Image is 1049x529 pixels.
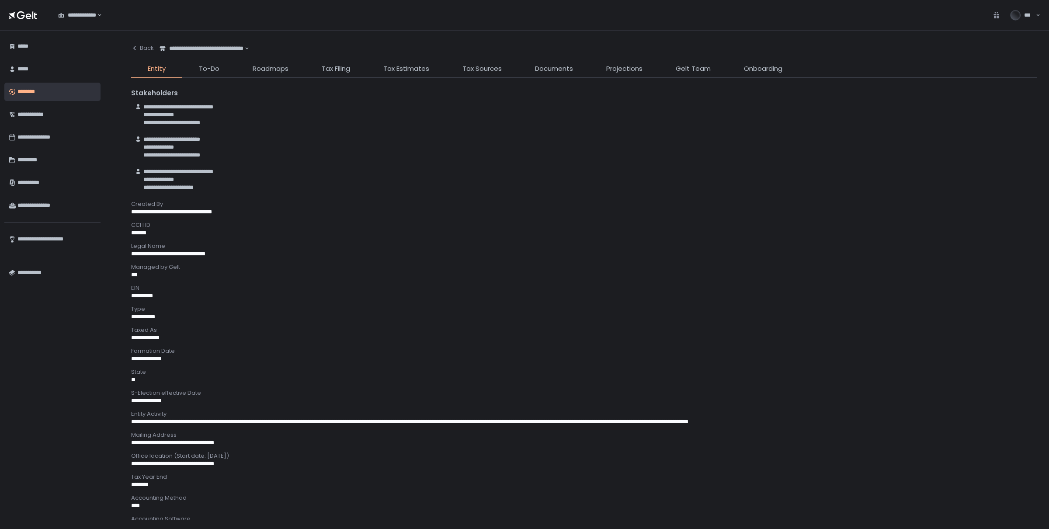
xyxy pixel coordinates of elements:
span: Documents [535,64,573,74]
button: Back [131,39,154,57]
span: Projections [606,64,643,74]
div: Tax Year End [131,473,1037,481]
span: To-Do [199,64,219,74]
div: Taxed As [131,326,1037,334]
div: Search for option [154,39,249,58]
div: Search for option [52,6,102,24]
div: S-Election effective Date [131,389,1037,397]
span: Tax Sources [462,64,502,74]
div: Type [131,305,1037,313]
div: Stakeholders [131,88,1037,98]
span: Onboarding [744,64,782,74]
div: CCH ID [131,221,1037,229]
span: Tax Estimates [383,64,429,74]
span: Roadmaps [253,64,288,74]
input: Search for option [96,11,97,20]
span: Entity [148,64,166,74]
div: Legal Name [131,242,1037,250]
div: EIN [131,284,1037,292]
div: Mailing Address [131,431,1037,439]
div: Office location (Start date: [DATE]) [131,452,1037,460]
div: Formation Date [131,347,1037,355]
div: Back [131,44,154,52]
div: Accounting Method [131,494,1037,502]
div: Managed by Gelt [131,263,1037,271]
span: Gelt Team [676,64,711,74]
span: Tax Filing [322,64,350,74]
div: State [131,368,1037,376]
div: Entity Activity [131,410,1037,418]
div: Created By [131,200,1037,208]
div: Accounting Software [131,515,1037,523]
